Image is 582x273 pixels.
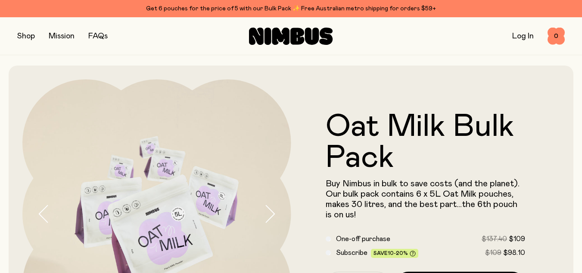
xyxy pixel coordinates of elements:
[336,235,390,242] span: One-off purchase
[485,249,501,256] span: $109
[373,251,416,257] span: Save
[388,251,408,256] span: 10-20%
[49,32,75,40] a: Mission
[336,249,367,256] span: Subscribe
[512,32,534,40] a: Log In
[548,28,565,45] button: 0
[482,235,507,242] span: $137.40
[326,111,526,173] h1: Oat Milk Bulk Pack
[17,3,565,14] div: Get 6 pouches for the price of 5 with our Bulk Pack ✨ Free Australian metro shipping for orders $59+
[503,249,525,256] span: $98.10
[326,179,520,219] span: Buy Nimbus in bulk to save costs (and the planet). Our bulk pack contains 6 x 5L Oat Milk pouches...
[88,32,108,40] a: FAQs
[509,235,525,242] span: $109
